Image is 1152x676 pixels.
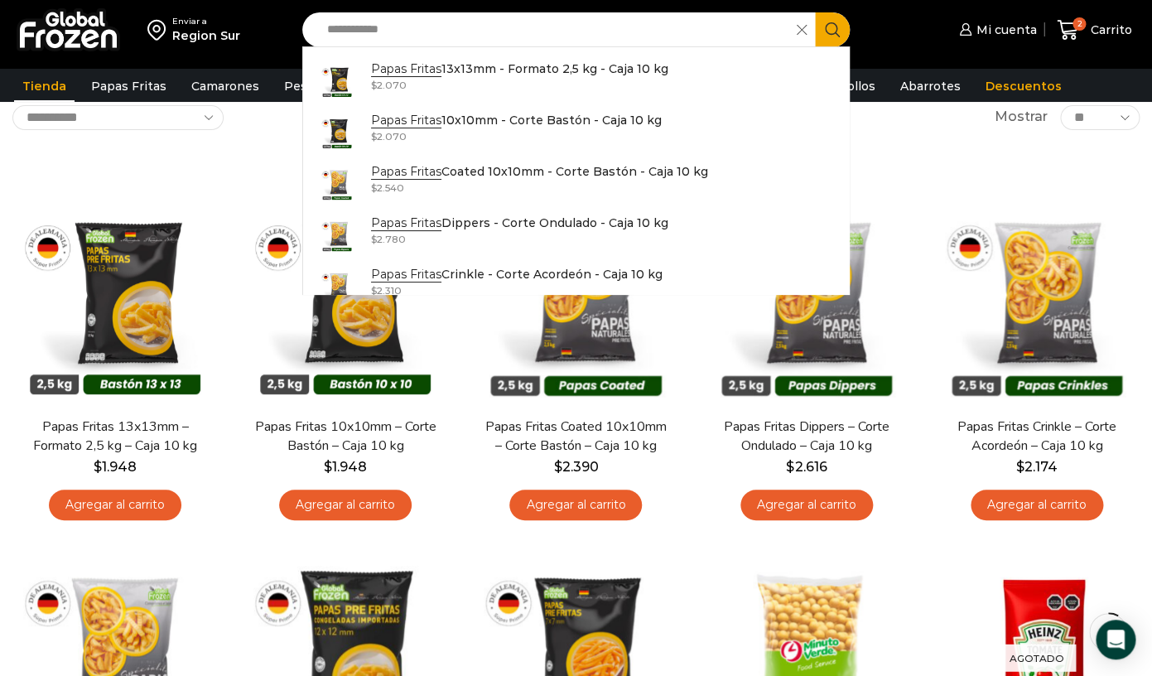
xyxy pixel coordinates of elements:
a: Papas Fritas 13x13mm – Formato 2,5 kg – Caja 10 kg [22,418,207,456]
bdi: 2.070 [371,130,407,142]
a: Papas Fritas [83,70,175,102]
strong: Papas Fritas [371,164,441,180]
p: Coated 10x10mm - Corte Bastón - Caja 10 kg [371,162,708,181]
p: Agotado [998,644,1076,671]
a: Pollos [830,70,884,102]
a: Papas FritasCoated 10x10mm - Corte Bastón - Caja 10 kg $2.540 [303,158,849,210]
button: Search button [815,12,850,47]
span: $ [371,233,377,245]
span: $ [371,181,377,194]
span: $ [371,130,377,142]
a: Papas Fritas Crinkle – Corte Acordeón – Caja 10 kg [944,418,1129,456]
span: Mostrar [995,108,1048,127]
a: Papas Fritas10x10mm - Corte Bastón - Caja 10 kg $2.070 [303,107,849,158]
a: Papas Fritas 10x10mm – Corte Bastón – Caja 10 kg [253,418,438,456]
span: $ [553,459,562,475]
a: Tienda [14,70,75,102]
div: Enviar a [172,16,240,27]
p: Crinkle - Corte Acordeón - Caja 10 kg [371,265,663,283]
a: Abarrotes [892,70,969,102]
a: Agregar al carrito: “Papas Fritas Crinkle - Corte Acordeón - Caja 10 kg” [971,490,1103,520]
strong: Papas Fritas [371,113,441,128]
span: $ [371,284,377,297]
div: Region Sur [172,27,240,44]
a: Agregar al carrito: “Papas Fritas Dippers - Corte Ondulado - Caja 10 kg” [740,490,873,520]
a: Camarones [183,70,268,102]
a: Papas FritasDippers - Corte Ondulado - Caja 10 kg $2.780 [303,210,849,261]
select: Pedido de la tienda [12,105,224,130]
a: Papas Fritas Dippers – Corte Ondulado – Caja 10 kg [714,418,899,456]
bdi: 2.070 [371,79,407,91]
bdi: 2.174 [1016,459,1058,475]
strong: Papas Fritas [371,267,441,282]
span: Mi cuenta [971,22,1036,38]
bdi: 1.948 [324,459,367,475]
a: Mi cuenta [955,13,1036,46]
bdi: 2.310 [371,284,402,297]
p: 10x10mm - Corte Bastón - Caja 10 kg [371,111,662,129]
a: Descuentos [977,70,1070,102]
a: Agregar al carrito: “Papas Fritas 10x10mm - Corte Bastón - Caja 10 kg” [279,490,412,520]
span: $ [371,79,377,91]
bdi: 2.390 [553,459,598,475]
p: 13x13mm - Formato 2,5 kg - Caja 10 kg [371,60,668,78]
span: Carrito [1086,22,1131,38]
span: $ [786,459,794,475]
a: Agregar al carrito: “Papas Fritas Coated 10x10mm - Corte Bastón - Caja 10 kg” [509,490,642,520]
strong: Papas Fritas [371,215,441,231]
span: 2 [1072,17,1086,31]
a: 2 Carrito [1053,11,1135,50]
a: Papas Fritas Coated 10x10mm – Corte Bastón – Caja 10 kg [484,418,668,456]
span: $ [324,459,332,475]
a: Agregar al carrito: “Papas Fritas 13x13mm - Formato 2,5 kg - Caja 10 kg” [49,490,181,520]
div: Open Intercom Messenger [1096,620,1135,659]
a: Pescados y Mariscos [276,70,417,102]
img: address-field-icon.svg [147,16,172,44]
bdi: 2.780 [371,233,406,245]
bdi: 2.540 [371,181,404,194]
span: $ [94,459,102,475]
p: Dippers - Corte Ondulado - Caja 10 kg [371,214,668,232]
bdi: 2.616 [786,459,827,475]
a: Papas Fritas13x13mm - Formato 2,5 kg - Caja 10 kg $2.070 [303,56,849,107]
a: Papas FritasCrinkle - Corte Acordeón - Caja 10 kg $2.310 [303,261,849,312]
strong: Papas Fritas [371,61,441,77]
bdi: 1.948 [94,459,137,475]
span: $ [1016,459,1024,475]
